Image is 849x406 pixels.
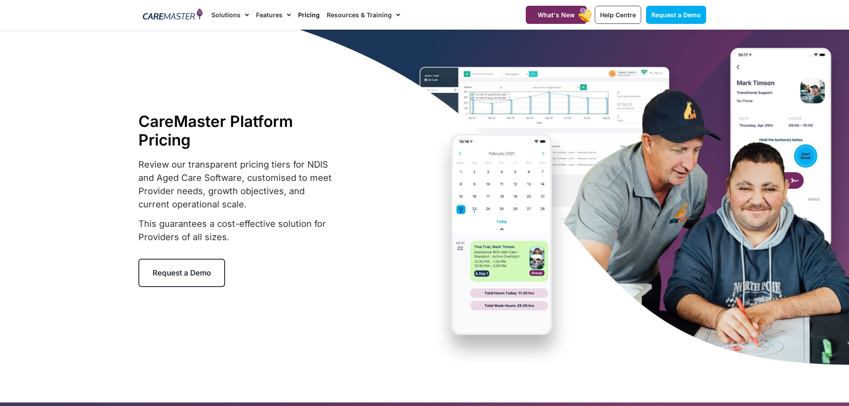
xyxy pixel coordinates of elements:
[538,11,575,19] span: What's New
[600,11,636,19] span: Help Centre
[595,6,641,24] a: Help Centre
[646,6,706,24] a: Request a Demo
[651,11,701,19] span: Request a Demo
[153,268,211,277] span: Request a Demo
[138,158,337,211] p: Review our transparent pricing tiers for NDIS and Aged Care Software, customised to meet Provider...
[143,8,203,22] img: CareMaster Logo
[138,259,225,287] a: Request a Demo
[138,217,337,244] p: This guarantees a cost-effective solution for Providers of all sizes.
[526,6,587,24] a: What's New
[138,112,337,149] h1: CareMaster Platform Pricing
